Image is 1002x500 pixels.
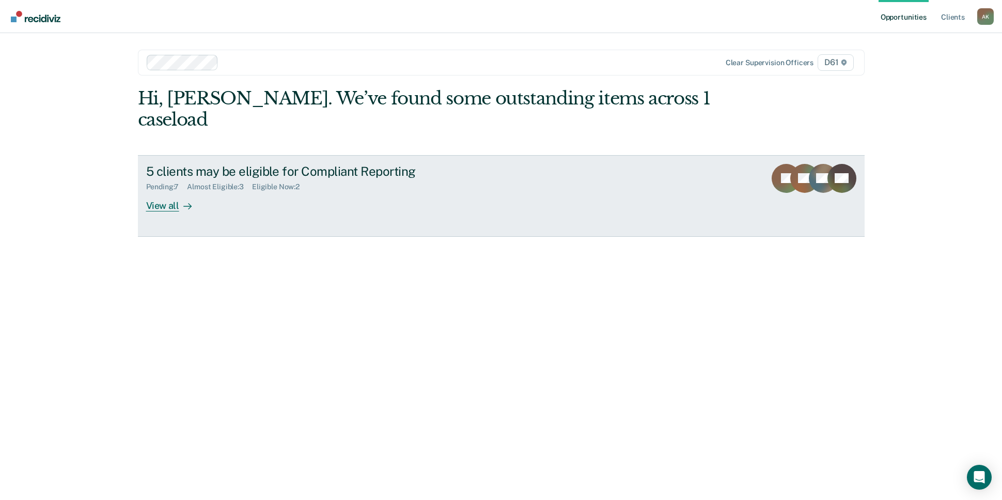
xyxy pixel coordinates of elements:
[146,191,204,211] div: View all
[187,183,252,191] div: Almost Eligible : 3
[967,465,992,490] div: Open Intercom Messenger
[977,8,994,25] button: Profile dropdown button
[11,11,60,22] img: Recidiviz
[138,88,719,130] div: Hi, [PERSON_NAME]. We’ve found some outstanding items across 1 caseload
[146,164,509,179] div: 5 clients may be eligible for Compliant Reporting
[138,155,865,237] a: 5 clients may be eligible for Compliant ReportingPending:7Almost Eligible:3Eligible Now:2View all
[726,58,813,67] div: Clear supervision officers
[977,8,994,25] div: A K
[818,54,853,71] span: D61
[252,183,308,191] div: Eligible Now : 2
[146,183,187,191] div: Pending : 7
